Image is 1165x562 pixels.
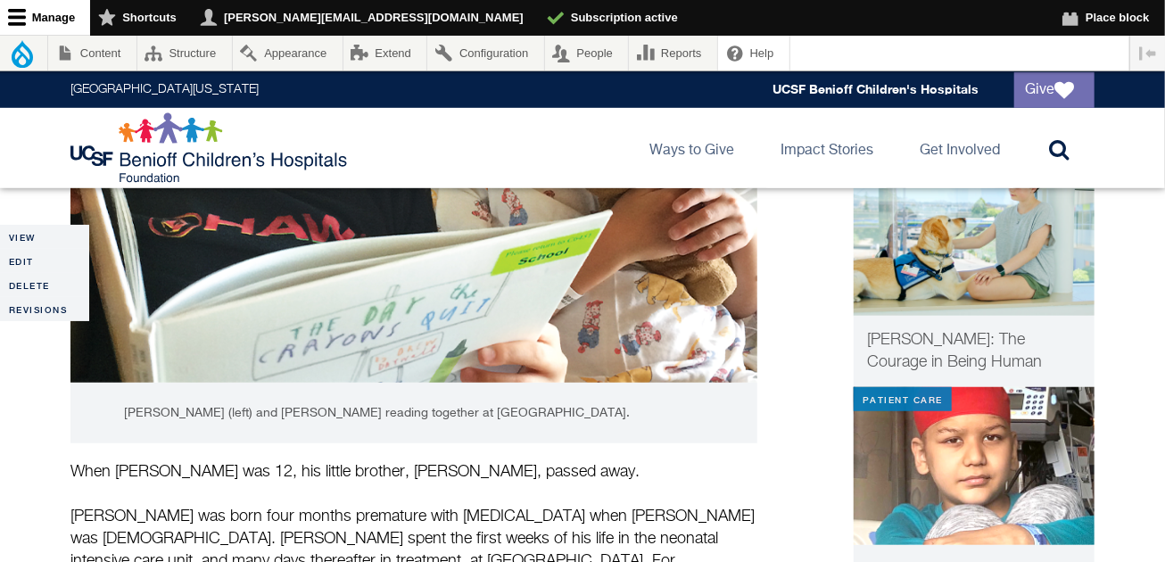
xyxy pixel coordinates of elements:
a: Reports [629,36,717,70]
a: Content [48,36,136,70]
a: Configuration [427,36,543,70]
a: Patient Care [PERSON_NAME]: The Courage in Being Human [854,159,1095,388]
figcaption: [PERSON_NAME] (left) and [PERSON_NAME] reading together at [GEOGRAPHIC_DATA]. [70,383,757,443]
a: Impact Stories [766,108,888,188]
div: Patient Care [854,387,952,411]
a: Give [1014,72,1095,108]
a: [GEOGRAPHIC_DATA][US_STATE] [70,84,259,96]
a: Structure [137,36,232,70]
a: Appearance [233,36,343,70]
img: manzir-edit.png [854,387,1095,545]
button: Vertical orientation [1130,36,1165,70]
a: Help [718,36,789,70]
a: Extend [343,36,427,70]
img: Logo for UCSF Benioff Children's Hospitals Foundation [70,112,351,184]
a: Ways to Give [635,108,748,188]
a: Get Involved [905,108,1014,188]
span: [PERSON_NAME]: The Courage in Being Human [867,332,1042,370]
a: UCSF Benioff Children's Hospitals [773,82,979,97]
img: elena-thumbnail-video-no-button.png [854,159,1095,317]
a: People [545,36,629,70]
